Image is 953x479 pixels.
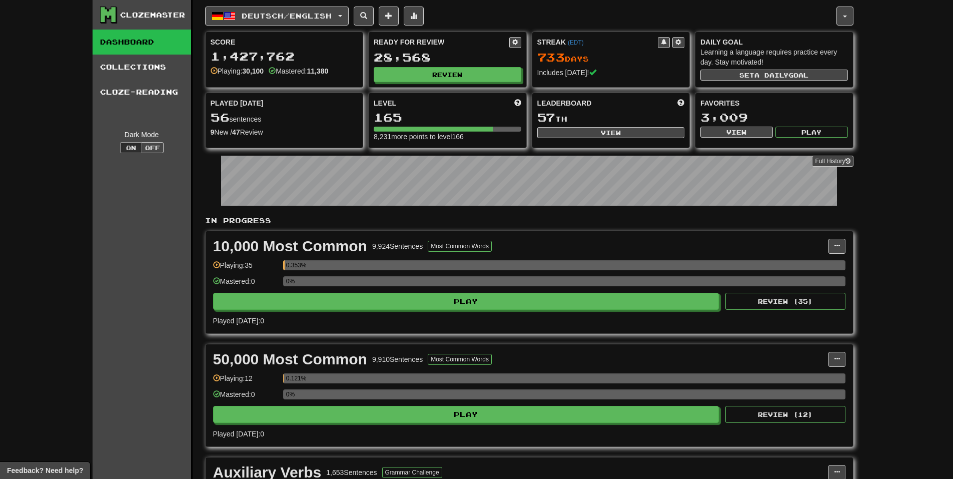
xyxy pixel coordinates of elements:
strong: 9 [211,128,215,136]
div: Mastered: 0 [213,276,278,293]
button: Grammar Challenge [382,467,442,478]
button: View [537,127,685,138]
span: Level [374,98,396,108]
div: Mastered: 0 [213,389,278,406]
div: Clozemaster [120,10,185,20]
span: Leaderboard [537,98,592,108]
a: Collections [93,55,191,80]
button: Most Common Words [428,354,492,365]
div: Playing: [211,66,264,76]
button: Add sentence to collection [379,7,399,26]
div: Learning a language requires practice every day. Stay motivated! [700,47,848,67]
div: 50,000 Most Common [213,352,367,367]
span: Score more points to level up [514,98,521,108]
button: Review [374,67,521,82]
div: Daily Goal [700,37,848,47]
button: Play [213,406,719,423]
div: Streak [537,37,658,47]
span: 57 [537,110,555,124]
div: Includes [DATE]! [537,68,685,78]
div: 3,009 [700,111,848,124]
div: 165 [374,111,521,124]
div: Playing: 12 [213,373,278,390]
div: Playing: 35 [213,260,278,277]
div: 1,427,762 [211,50,358,63]
div: Ready for Review [374,37,509,47]
strong: 30,100 [242,67,264,75]
strong: 47 [232,128,240,136]
button: View [700,127,773,138]
div: 28,568 [374,51,521,64]
span: Played [DATE]: 0 [213,317,264,325]
div: Favorites [700,98,848,108]
span: 56 [211,110,230,124]
button: Review (12) [725,406,845,423]
a: Dashboard [93,30,191,55]
button: Review (35) [725,293,845,310]
span: This week in points, UTC [677,98,684,108]
span: 733 [537,50,565,64]
span: a daily [754,72,788,79]
div: 9,910 Sentences [372,354,423,364]
strong: 11,380 [307,67,328,75]
div: Dark Mode [100,130,184,140]
div: Mastered: [269,66,328,76]
div: Score [211,37,358,47]
button: Search sentences [354,7,374,26]
div: th [537,111,685,124]
div: sentences [211,111,358,124]
span: Played [DATE] [211,98,264,108]
a: Cloze-Reading [93,80,191,105]
a: Full History [812,156,853,167]
div: 1,653 Sentences [326,467,377,477]
button: Play [775,127,848,138]
span: Open feedback widget [7,465,83,475]
div: 9,924 Sentences [372,241,423,251]
button: Off [142,142,164,153]
p: In Progress [205,216,853,226]
div: Day s [537,51,685,64]
a: (EDT) [568,39,584,46]
button: Seta dailygoal [700,70,848,81]
div: 8,231 more points to level 166 [374,132,521,142]
button: Deutsch/English [205,7,349,26]
span: Played [DATE]: 0 [213,430,264,438]
button: On [120,142,142,153]
button: Most Common Words [428,241,492,252]
button: More stats [404,7,424,26]
button: Play [213,293,719,310]
div: 10,000 Most Common [213,239,367,254]
span: Deutsch / English [242,12,332,20]
div: New / Review [211,127,358,137]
